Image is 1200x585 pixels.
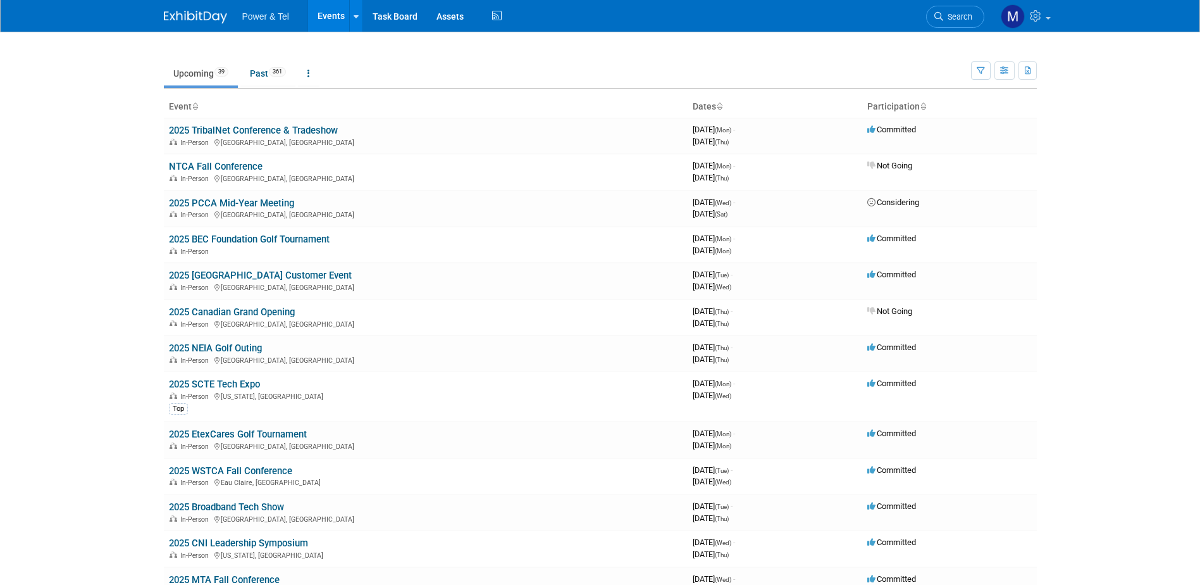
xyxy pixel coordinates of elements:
[180,211,213,219] span: In-Person
[693,161,735,170] span: [DATE]
[1001,4,1025,28] img: Michael Mackeben
[688,96,862,118] th: Dates
[926,6,984,28] a: Search
[169,125,338,136] a: 2025 TribalNet Conference & Tradeshow
[733,429,735,438] span: -
[269,67,286,77] span: 361
[169,234,330,245] a: 2025 BEC Foundation Golf Tournament
[943,12,972,22] span: Search
[867,574,916,584] span: Committed
[715,139,729,146] span: (Thu)
[170,393,177,399] img: In-Person Event
[715,515,729,522] span: (Thu)
[867,465,916,475] span: Committed
[693,379,735,388] span: [DATE]
[170,479,177,485] img: In-Person Event
[867,270,916,279] span: Committed
[731,465,733,475] span: -
[693,465,733,475] span: [DATE]
[715,175,729,182] span: (Thu)
[169,282,683,292] div: [GEOGRAPHIC_DATA], [GEOGRAPHIC_DATA]
[731,270,733,279] span: -
[693,391,731,400] span: [DATE]
[867,161,912,170] span: Not Going
[715,356,729,363] span: (Thu)
[169,343,262,354] a: 2025 NEIA Golf Outing
[715,163,731,170] span: (Mon)
[693,429,735,438] span: [DATE]
[693,477,731,486] span: [DATE]
[169,379,260,390] a: 2025 SCTE Tech Expo
[180,443,213,451] span: In-Person
[693,574,735,584] span: [DATE]
[693,318,729,328] span: [DATE]
[169,161,263,172] a: NTCA Fall Conference
[169,355,683,365] div: [GEOGRAPHIC_DATA], [GEOGRAPHIC_DATA]
[867,538,916,547] span: Committed
[169,429,307,440] a: 2025 EtexCares Golf Tournament
[169,318,683,329] div: [GEOGRAPHIC_DATA], [GEOGRAPHIC_DATA]
[169,391,683,401] div: [US_STATE], [GEOGRAPHIC_DATA]
[693,513,729,523] span: [DATE]
[164,11,227,23] img: ExhibitDay
[733,574,735,584] span: -
[867,429,916,438] span: Committed
[693,234,735,243] span: [DATE]
[180,356,213,365] span: In-Person
[192,101,198,111] a: Sort by Event Name
[733,234,735,243] span: -
[240,61,295,85] a: Past361
[862,96,1037,118] th: Participation
[920,101,926,111] a: Sort by Participation Type
[170,551,177,558] img: In-Person Event
[164,96,688,118] th: Event
[867,234,916,243] span: Committed
[180,479,213,487] span: In-Person
[733,125,735,134] span: -
[715,248,731,255] span: (Mon)
[169,501,284,513] a: 2025 Broadband Tech Show
[169,403,188,415] div: Top
[169,198,294,209] a: 2025 PCCA Mid-Year Meeting
[867,379,916,388] span: Committed
[180,320,213,329] span: In-Person
[214,67,228,77] span: 39
[715,431,731,437] span: (Mon)
[170,284,177,290] img: In-Person Event
[715,551,729,558] span: (Thu)
[242,11,289,22] span: Power & Tel
[733,379,735,388] span: -
[169,270,352,281] a: 2025 [GEOGRAPHIC_DATA] Customer Event
[693,538,735,547] span: [DATE]
[170,443,177,449] img: In-Person Event
[180,284,213,292] span: In-Person
[169,306,295,318] a: 2025 Canadian Grand Opening
[715,199,731,206] span: (Wed)
[731,343,733,352] span: -
[693,270,733,279] span: [DATE]
[180,248,213,256] span: In-Person
[693,246,731,255] span: [DATE]
[693,550,729,559] span: [DATE]
[693,125,735,134] span: [DATE]
[733,538,735,547] span: -
[867,125,916,134] span: Committed
[716,101,722,111] a: Sort by Start Date
[180,139,213,147] span: In-Person
[715,576,731,583] span: (Wed)
[693,306,733,316] span: [DATE]
[715,539,731,546] span: (Wed)
[693,282,731,291] span: [DATE]
[180,393,213,401] span: In-Person
[715,320,729,327] span: (Thu)
[169,137,683,147] div: [GEOGRAPHIC_DATA], [GEOGRAPHIC_DATA]
[867,306,912,316] span: Not Going
[180,551,213,560] span: In-Person
[170,175,177,181] img: In-Person Event
[733,198,735,207] span: -
[715,393,731,399] span: (Wed)
[715,381,731,387] span: (Mon)
[169,550,683,560] div: [US_STATE], [GEOGRAPHIC_DATA]
[170,211,177,217] img: In-Person Event
[180,175,213,183] span: In-Person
